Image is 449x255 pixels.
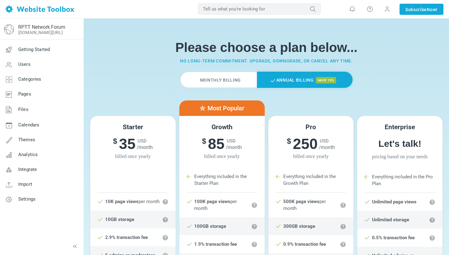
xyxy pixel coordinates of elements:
[90,193,176,210] li: per month
[18,152,38,157] span: Analytics
[179,153,265,160] span: billed once yearly
[98,174,168,193] li: Starter Plan
[198,3,321,15] input: Tell us what you're looking for
[18,62,31,67] span: Users
[18,122,39,128] span: Calendars
[105,199,139,204] strong: 10K page views
[18,107,28,112] span: Files
[194,199,230,204] strong: 100K page views
[4,24,14,34] img: globe-icon.png
[276,168,346,193] li: Everything included in the Growth Plan
[194,223,226,229] strong: 100GB storage
[18,181,32,187] span: Import
[226,144,242,150] span: /month
[88,40,444,55] h1: Please choose a plan below...
[90,135,176,153] h6: 35
[113,135,119,147] sup: $
[319,144,335,150] span: /month
[283,199,319,204] strong: 500K page views
[180,58,353,63] small: No long-term commitment. Upgrade, downgrade, or cancel any time.
[18,30,63,35] a: [DOMAIN_NAME][URL]
[283,223,315,229] strong: 300GB storage
[372,199,417,205] strong: Unlimited page views
[179,193,265,217] li: per month
[187,168,257,193] li: Everything included in the Starter Plan
[202,135,208,147] sup: $
[283,241,326,247] strong: 0.9% transaction fee
[18,47,50,52] span: Getting Started
[268,123,354,131] h5: Pro
[105,235,148,240] strong: 2.9% transaction fee
[90,123,176,131] h5: Starter
[137,144,153,150] span: /month
[357,123,443,131] h5: Enterprise
[268,135,354,153] h6: 250
[365,168,435,193] li: Everything included in the Pro Plan
[105,217,134,222] strong: 10GB storage
[227,138,236,144] span: USD
[268,153,354,160] span: billed once yearly
[194,241,237,247] strong: 1.9% transaction fee
[179,123,265,131] h5: Growth
[357,138,443,149] h6: Let's talk!
[18,137,35,142] span: Themes
[257,72,353,88] label: Annual Billing
[183,104,261,112] h5: Most Popular
[268,193,354,217] li: per month
[179,135,265,153] h6: 85
[320,138,329,144] span: USD
[90,153,176,160] span: billed once yearly
[427,6,438,13] span: Now!
[18,196,36,202] span: Settings
[372,217,409,223] strong: Unlimited storage
[287,135,293,147] sup: $
[18,76,41,82] span: Categories
[18,24,65,30] a: RPTT Network Forum
[316,77,336,83] span: save 15%
[138,138,147,144] span: USD
[357,153,443,160] span: Pricing based on your needs
[18,91,31,97] span: Pages
[372,235,415,240] strong: 0.5% transaction fee
[18,167,37,172] span: Integrate
[180,72,257,88] label: Monthly Billing
[400,4,443,15] a: SubscribeNow!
